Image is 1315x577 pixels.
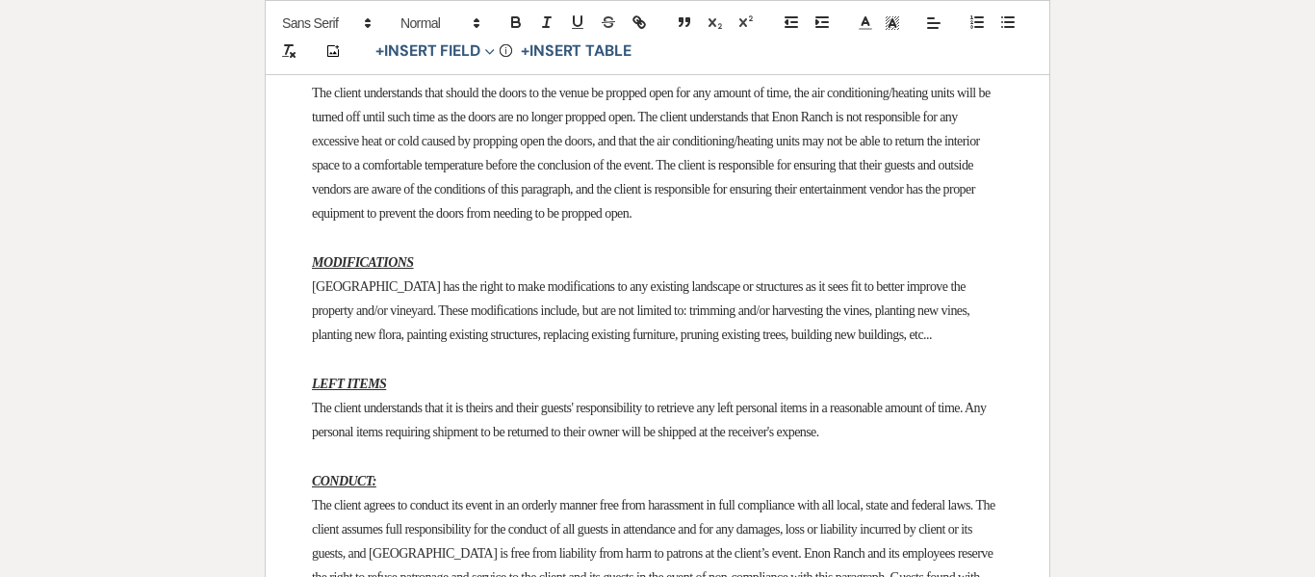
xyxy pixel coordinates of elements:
[375,44,384,60] span: +
[514,40,638,64] button: +Insert Table
[392,12,486,35] span: Header Formats
[312,377,386,391] u: LEFT ITEMS
[312,255,414,270] u: MODIFICATIONS
[312,474,376,488] u: CONDUCT:
[879,12,906,35] span: Text Background Color
[920,12,947,35] span: Alignment
[312,86,993,222] span: The client understands that should the doors to the venue be propped open for any amount of time,...
[852,12,879,35] span: Text Color
[369,40,502,64] button: Insert Field
[312,401,989,439] span: The client understands that it is theirs and their guests' responsibility to retrieve any left pe...
[521,44,529,60] span: +
[312,279,972,342] span: [GEOGRAPHIC_DATA] has the right to make modifications to any existing landscape or structures as ...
